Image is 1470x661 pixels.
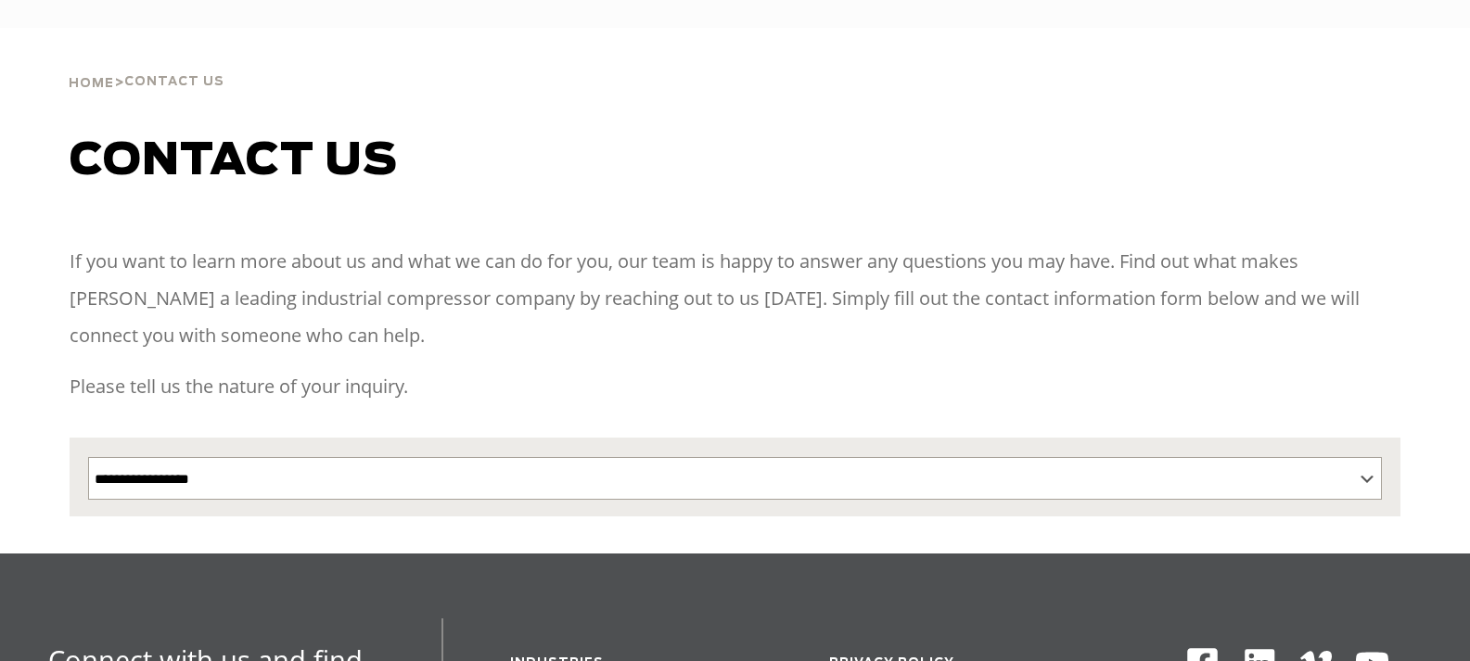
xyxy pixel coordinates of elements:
div: > [69,28,224,98]
p: Please tell us the nature of your inquiry. [70,368,1400,405]
span: Contact us [70,139,398,184]
p: If you want to learn more about us and what we can do for you, our team is happy to answer any qu... [70,243,1400,354]
span: Home [69,78,114,90]
a: Home [69,74,114,91]
span: Contact Us [124,76,224,88]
